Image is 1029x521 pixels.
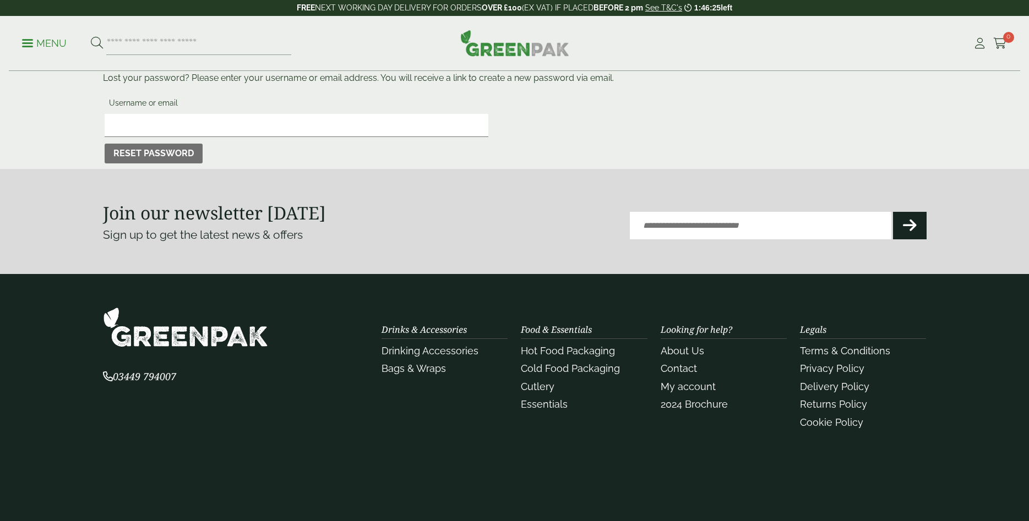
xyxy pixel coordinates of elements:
[105,144,203,163] button: Reset password
[103,372,176,382] a: 03449 794007
[482,3,522,12] strong: OVER £100
[460,30,569,56] img: GreenPak Supplies
[521,345,615,357] a: Hot Food Packaging
[297,3,315,12] strong: FREE
[800,345,890,357] a: Terms & Conditions
[103,201,326,224] strong: Join our newsletter [DATE]
[382,345,478,357] a: Drinking Accessories
[1003,32,1014,43] span: 0
[661,398,728,410] a: 2024 Brochure
[103,226,473,244] p: Sign up to get the latest news & offers
[103,72,927,85] p: Lost your password? Please enter your username or email address. You will receive a link to creat...
[800,363,864,374] a: Privacy Policy
[22,37,67,50] p: Menu
[105,95,488,114] label: Username or email
[22,37,67,48] a: Menu
[993,35,1007,52] a: 0
[382,363,446,374] a: Bags & Wraps
[521,363,620,374] a: Cold Food Packaging
[103,370,176,383] span: 03449 794007
[721,3,732,12] span: left
[645,3,682,12] a: See T&C's
[800,416,863,428] a: Cookie Policy
[800,398,867,410] a: Returns Policy
[661,363,697,374] a: Contact
[993,38,1007,49] i: Cart
[521,398,568,410] a: Essentials
[594,3,643,12] strong: BEFORE 2 pm
[521,381,554,392] a: Cutlery
[973,38,987,49] i: My Account
[661,381,716,392] a: My account
[661,345,704,357] a: About Us
[800,381,869,392] a: Delivery Policy
[103,307,268,347] img: GreenPak Supplies
[694,3,721,12] span: 1:46:25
